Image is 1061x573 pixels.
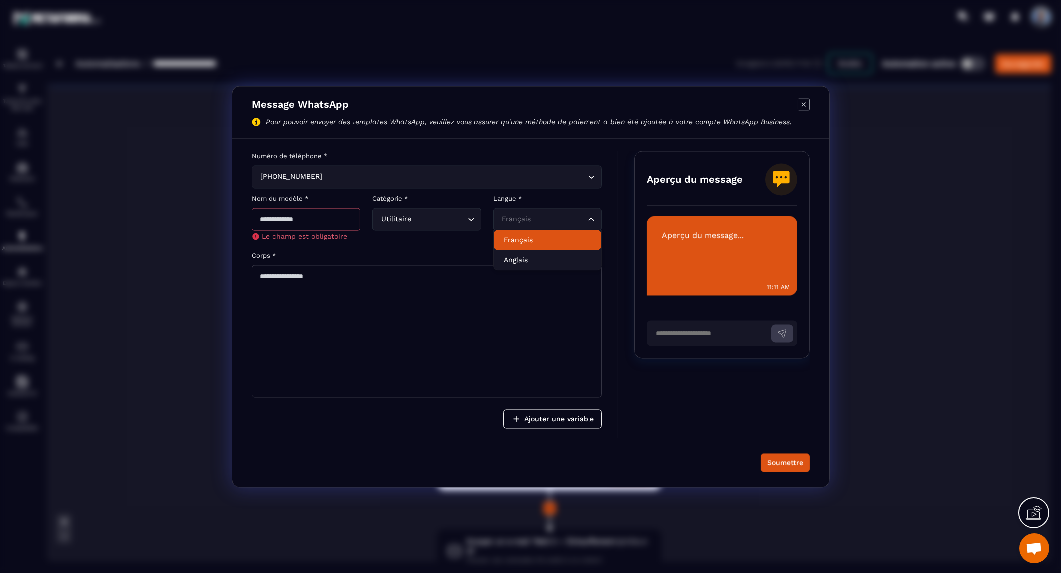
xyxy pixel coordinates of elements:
[262,232,347,240] span: Le champ est obligatoire
[252,252,276,259] label: Corps *
[493,195,521,202] label: Langue *
[503,409,602,428] button: Ajouter une variable
[761,453,810,472] button: Soumettre
[266,118,792,126] p: Pour pouvoir envoyer des templates WhatsApp, veuillez vous assurer qu’une méthode de paiement a b...
[503,255,591,265] p: Anglais
[503,235,591,245] p: Français
[493,208,601,230] div: Search for option
[372,208,481,230] div: Search for option
[767,458,803,467] div: Soumettre
[252,165,602,188] div: Search for option
[252,98,792,110] h4: Message WhatsApp
[252,152,327,160] label: Numéro de téléphone *
[499,214,585,225] input: Search for option
[1019,533,1049,563] div: Ouvrir le chat
[325,171,586,182] input: Search for option
[258,171,325,182] span: [PHONE_NUMBER]
[372,195,408,202] label: Catégorie *
[252,195,308,202] label: Nom du modèle *
[379,214,413,225] span: Utilitaire
[413,214,465,225] input: Search for option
